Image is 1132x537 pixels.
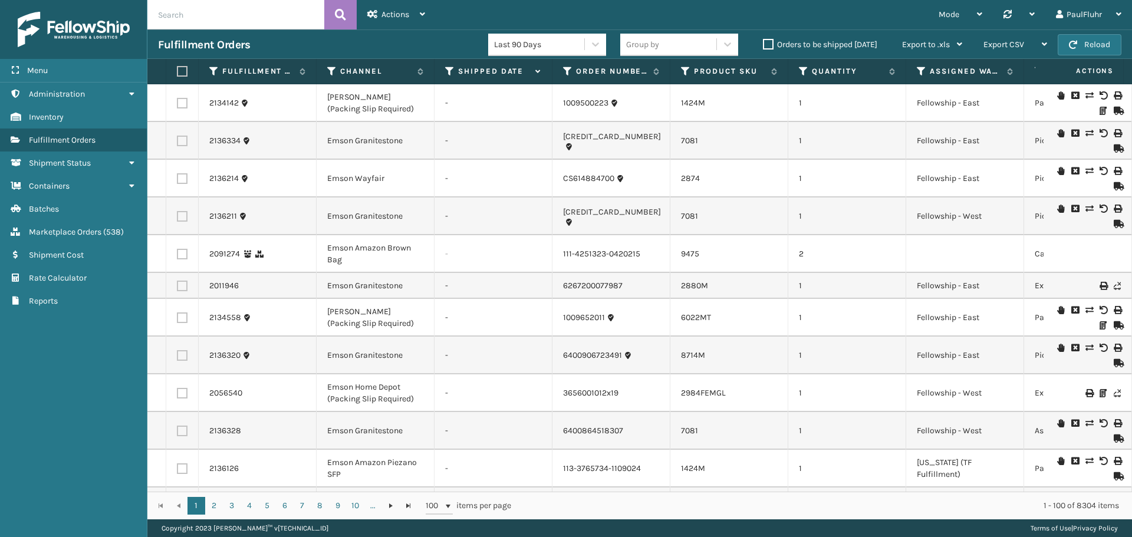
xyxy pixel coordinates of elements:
[435,374,552,412] td: -
[1057,457,1064,465] i: On Hold
[404,501,413,510] span: Go to the last page
[29,250,84,260] span: Shipment Cost
[906,122,1024,160] td: Fellowship - East
[1071,457,1078,465] i: Request to Be Cancelled
[1114,182,1121,190] i: Mark as Shipped
[563,173,614,185] a: CS614884700
[1085,91,1092,100] i: Change shipping
[563,97,608,109] a: 1009500223
[103,227,124,237] span: ( 538 )
[681,426,698,436] a: 7081
[1085,205,1092,213] i: Change shipping
[1114,282,1121,290] i: Never Shipped
[1071,419,1078,427] i: Request to Be Cancelled
[681,281,708,291] a: 2880M
[1085,129,1092,137] i: Change shipping
[1057,344,1064,352] i: On Hold
[329,497,347,515] a: 9
[294,497,311,515] a: 7
[426,500,443,512] span: 100
[1085,306,1092,314] i: Change shipping
[317,197,435,235] td: Emson Granitestone
[788,84,906,122] td: 1
[906,412,1024,450] td: Fellowship - West
[1073,524,1118,532] a: Privacy Policy
[258,497,276,515] a: 5
[435,412,552,450] td: -
[317,487,435,525] td: Emson JCP (Packing Slip Required)
[1100,205,1107,213] i: Void Label
[906,299,1024,337] td: Fellowship - East
[930,66,1001,77] label: Assigned Warehouse
[681,388,726,398] a: 2984FEMGL
[209,173,239,185] a: 2136214
[29,135,96,145] span: Fulfillment Orders
[1114,434,1121,443] i: Mark as Shipped
[382,497,400,515] a: Go to the next page
[1071,167,1078,175] i: Request to Be Cancelled
[788,299,906,337] td: 1
[1071,129,1078,137] i: Request to Be Cancelled
[906,273,1024,299] td: Fellowship - East
[1114,419,1121,427] i: Print Label
[1085,419,1092,427] i: Change shipping
[158,38,250,52] h3: Fulfillment Orders
[162,519,328,537] p: Copyright 2023 [PERSON_NAME]™ v [TECHNICAL_ID]
[1057,129,1064,137] i: On Hold
[906,374,1024,412] td: Fellowship - West
[209,350,241,361] a: 2136320
[1071,344,1078,352] i: Request to Be Cancelled
[563,387,618,399] a: 3656001012x19
[435,235,552,273] td: -
[209,387,242,399] a: 2056540
[1114,205,1121,213] i: Print Label
[1057,306,1064,314] i: On Hold
[906,197,1024,235] td: Fellowship - West
[1100,419,1107,427] i: Void Label
[1100,129,1107,137] i: Void Label
[788,337,906,374] td: 1
[1114,220,1121,228] i: Mark as Shipped
[906,337,1024,374] td: Fellowship - East
[1114,107,1121,115] i: Mark as Shipped
[276,497,294,515] a: 6
[626,38,659,51] div: Group by
[1057,419,1064,427] i: On Hold
[1057,167,1064,175] i: On Hold
[29,112,64,122] span: Inventory
[435,273,552,299] td: -
[209,280,239,292] a: 2011946
[694,66,765,77] label: Product SKU
[381,9,409,19] span: Actions
[788,235,906,273] td: 2
[1114,389,1121,397] i: Never Shipped
[1100,167,1107,175] i: Void Label
[1058,34,1121,55] button: Reload
[1114,472,1121,480] i: Mark as Shipped
[1085,389,1092,397] i: Print Label
[1100,389,1107,397] i: Print Packing Slip
[906,84,1024,122] td: Fellowship - East
[311,497,329,515] a: 8
[1114,457,1121,465] i: Print Label
[209,425,241,437] a: 2136328
[241,497,258,515] a: 4
[528,500,1119,512] div: 1 - 100 of 8304 items
[347,497,364,515] a: 10
[364,497,382,515] a: ...
[681,173,700,183] a: 2874
[1114,167,1121,175] i: Print Label
[563,425,623,437] a: 6400864518307
[1031,524,1071,532] a: Terms of Use
[681,249,699,259] a: 9475
[939,9,959,19] span: Mode
[1114,306,1121,314] i: Print Label
[681,350,705,360] a: 8714M
[435,337,552,374] td: -
[209,248,240,260] a: 2091274
[209,210,237,222] a: 2136211
[435,197,552,235] td: -
[386,501,396,510] span: Go to the next page
[29,158,91,168] span: Shipment Status
[906,160,1024,197] td: Fellowship - East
